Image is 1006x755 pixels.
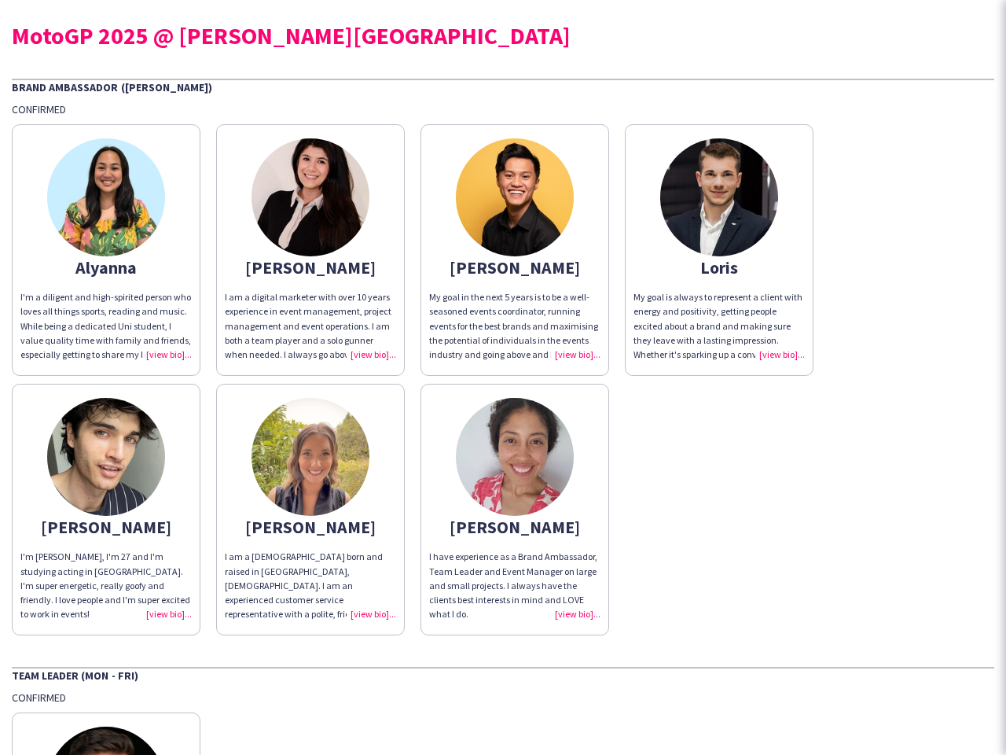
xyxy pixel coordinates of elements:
div: I have experience as a Brand Ambassador, Team Leader and Event Manager on large and small project... [429,550,600,621]
div: Brand Ambassador ([PERSON_NAME]) [12,79,994,94]
img: thumb-62eb41afc025d.jpg [456,138,574,256]
div: [PERSON_NAME] [429,520,600,534]
div: Confirmed [12,691,994,705]
img: thumb-65c0bc1d2998a.jpg [47,138,165,256]
div: I am a digital marketer with over 10 years experience in event management, project management and... [225,290,396,362]
div: [PERSON_NAME] [20,520,192,534]
div: Team Leader (Mon - Fri) [12,667,994,683]
div: I'm a diligent and high-spirited person who loves all things sports, reading and music. While bei... [20,290,192,362]
div: I am a [DEMOGRAPHIC_DATA] born and raised in [GEOGRAPHIC_DATA], [DEMOGRAPHIC_DATA]. I am an exper... [225,550,396,621]
span: My goal in the next 5 years is to be a well-seasoned events coordinator, running events for the b... [429,291,600,374]
div: [PERSON_NAME] [225,520,396,534]
div: My goal is always to represent a client with energy and positivity, getting people excited about ... [633,290,805,362]
div: Confirmed [12,102,994,116]
img: thumb-6600dda6a58b6.jpg [660,138,778,256]
img: thumb-62e9e87426306.jpeg [251,138,369,256]
img: thumb-64100373c9d56.jpeg [47,398,165,516]
div: MotoGP 2025 @ [PERSON_NAME][GEOGRAPHIC_DATA] [12,24,994,47]
img: thumb-65540c925499e.jpeg [251,398,369,516]
div: Alyanna [20,260,192,274]
div: [PERSON_NAME] [225,260,396,274]
div: [PERSON_NAME] [429,260,600,274]
img: thumb-660cbe850bd74.jpg [456,398,574,516]
span: I'm [PERSON_NAME], I'm 27 and I'm studying acting in [GEOGRAPHIC_DATA]. I'm super energetic, real... [20,551,190,620]
div: Loris [633,260,805,274]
